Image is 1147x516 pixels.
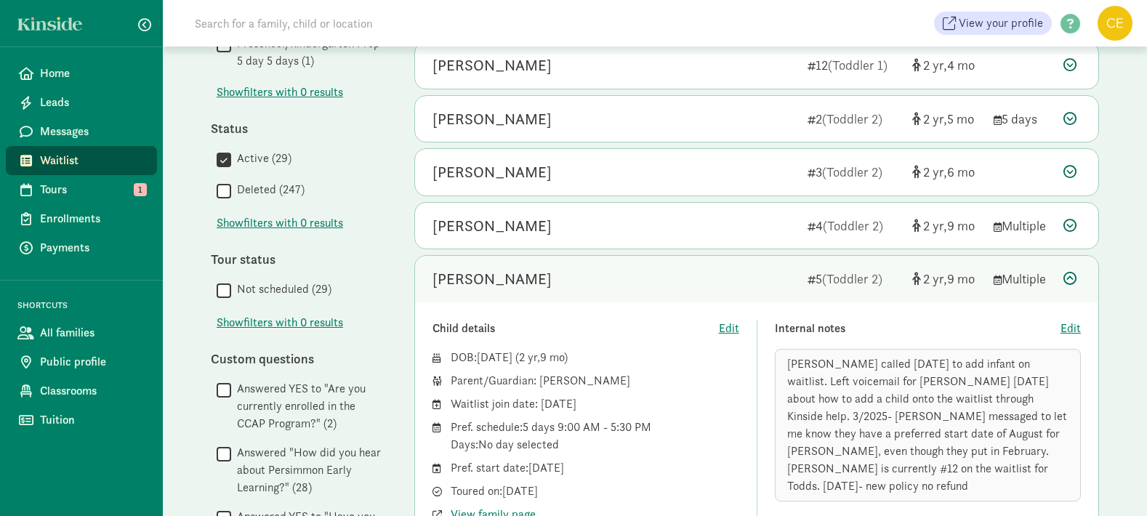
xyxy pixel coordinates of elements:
a: Classrooms [6,376,157,406]
a: Public profile [6,347,157,376]
div: Toured on: [DATE] [451,483,739,500]
button: Edit [1061,320,1081,337]
div: Leah Raney [432,54,552,77]
div: Pref. start date: [DATE] [451,459,739,477]
label: Answered YES to "Are you currently enrolled in the CCAP Program?" (2) [231,380,385,432]
span: Waitlist [40,152,145,169]
div: [object Object] [912,269,982,289]
span: 6 [947,164,975,180]
div: Felix Ferzli [432,108,552,131]
div: Multiple [994,216,1052,235]
div: Internal notes [775,320,1061,337]
a: Home [6,59,157,88]
span: Show filters with 0 results [217,214,343,232]
iframe: Chat Widget [1074,446,1147,516]
div: [object Object] [912,162,982,182]
span: 2 [923,217,947,234]
a: Tours 1 [6,175,157,204]
a: View your profile [934,12,1052,35]
span: Home [40,65,145,82]
div: 2 [808,109,901,129]
span: (Toddler 2) [822,164,882,180]
span: 9 [540,350,564,365]
label: Not scheduled (29) [231,281,331,298]
label: Deleted (247) [231,181,305,198]
button: Showfilters with 0 results [217,214,343,232]
span: 2 [923,110,947,127]
div: Parent/Guardian: [PERSON_NAME] [451,372,739,390]
div: Jack Kopelove [432,267,552,291]
span: (Toddler 1) [828,57,888,73]
div: Tour status [211,249,385,269]
div: Custom questions [211,349,385,368]
label: Active (29) [231,150,291,167]
div: [object Object] [912,109,982,129]
div: Libby S [432,161,552,184]
span: Tuition [40,411,145,429]
div: Waitlist join date: [DATE] [451,395,739,413]
span: 1 [134,183,147,196]
span: 2 [923,164,947,180]
div: Multiple [994,269,1052,289]
button: Showfilters with 0 results [217,84,343,101]
span: 9 [947,217,975,234]
div: Pref. schedule: 5 days 9:00 AM - 5:30 PM Days: No day selected [451,419,739,453]
span: Leads [40,94,145,111]
div: [object Object] [912,216,982,235]
span: (Toddler 2) [823,217,883,234]
span: All families [40,324,145,342]
button: Edit [719,320,739,337]
span: (Toddler 2) [822,110,882,127]
div: 5 [808,269,901,289]
div: 3 [808,162,901,182]
div: DOB: ( ) [451,349,739,366]
div: Child details [432,320,719,337]
button: Showfilters with 0 results [217,314,343,331]
label: Preschool/Kindergarten Prep 5 day 5 days (1) [231,35,385,70]
span: [DATE] [477,350,512,365]
a: Messages [6,117,157,146]
span: Public profile [40,353,145,371]
div: [object Object] [912,55,982,75]
span: Enrollments [40,210,145,227]
div: Status [211,118,385,138]
a: Tuition [6,406,157,435]
span: 2 [519,350,540,365]
div: 4 [808,216,901,235]
span: Messages [40,123,145,140]
span: [PERSON_NAME] called [DATE] to add infant on waitlist. Left voicemail for [PERSON_NAME] [DATE] ab... [787,356,1067,493]
span: 9 [947,270,975,287]
span: 2 [923,57,947,73]
span: Show filters with 0 results [217,314,343,331]
a: Leads [6,88,157,117]
span: Tours [40,181,145,198]
span: 5 [947,110,974,127]
input: Search for a family, child or location [186,9,594,38]
span: View your profile [959,15,1043,32]
span: 2 [923,270,947,287]
a: All families [6,318,157,347]
a: Waitlist [6,146,157,175]
div: 12 [808,55,901,75]
label: Answered "How did you hear about Persimmon Early Learning?" (28) [231,444,385,496]
a: Enrollments [6,204,157,233]
div: Matthew Barthelemy [432,214,552,238]
span: 4 [947,57,975,73]
a: Payments [6,233,157,262]
span: Show filters with 0 results [217,84,343,101]
span: Classrooms [40,382,145,400]
div: 5 days [994,109,1052,129]
span: Payments [40,239,145,257]
span: (Toddler 2) [822,270,882,287]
